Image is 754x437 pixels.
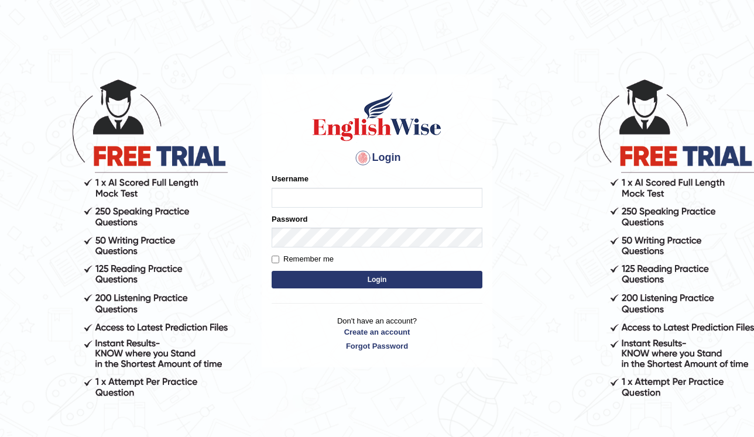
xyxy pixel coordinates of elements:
button: Login [272,271,482,288]
h4: Login [272,149,482,167]
a: Create an account [272,326,482,338]
input: Remember me [272,256,279,263]
label: Password [272,214,307,225]
label: Remember me [272,253,334,265]
a: Forgot Password [272,340,482,352]
img: Logo of English Wise sign in for intelligent practice with AI [310,90,444,143]
label: Username [272,173,309,184]
p: Don't have an account? [272,315,482,352]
